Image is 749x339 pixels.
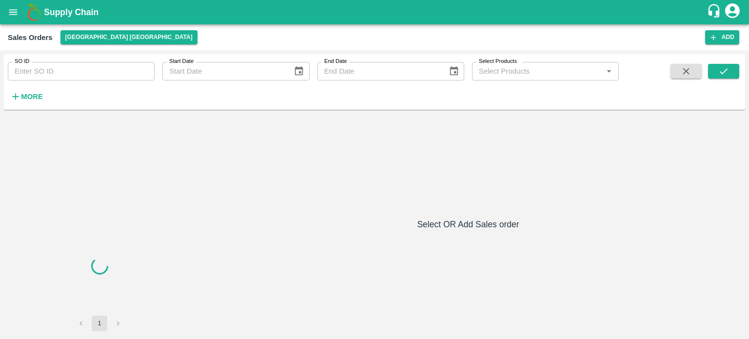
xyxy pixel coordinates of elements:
[724,2,741,22] div: account of current user
[72,316,127,331] nav: pagination navigation
[475,65,600,78] input: Select Products
[24,2,44,22] img: logo
[44,7,99,17] b: Supply Chain
[2,1,24,23] button: open drawer
[21,93,43,100] strong: More
[479,58,517,65] label: Select Products
[162,62,286,80] input: Start Date
[707,3,724,21] div: customer-support
[8,62,155,80] input: Enter SO ID
[290,62,308,80] button: Choose date
[317,62,441,80] input: End Date
[8,88,45,105] button: More
[705,30,739,44] button: Add
[324,58,347,65] label: End Date
[445,62,463,80] button: Choose date
[195,218,741,231] h6: Select OR Add Sales order
[8,31,53,44] div: Sales Orders
[603,65,615,78] button: Open
[15,58,29,65] label: SO ID
[92,316,107,331] button: page 1
[44,5,707,19] a: Supply Chain
[60,30,197,44] button: Select DC
[169,58,194,65] label: Start Date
